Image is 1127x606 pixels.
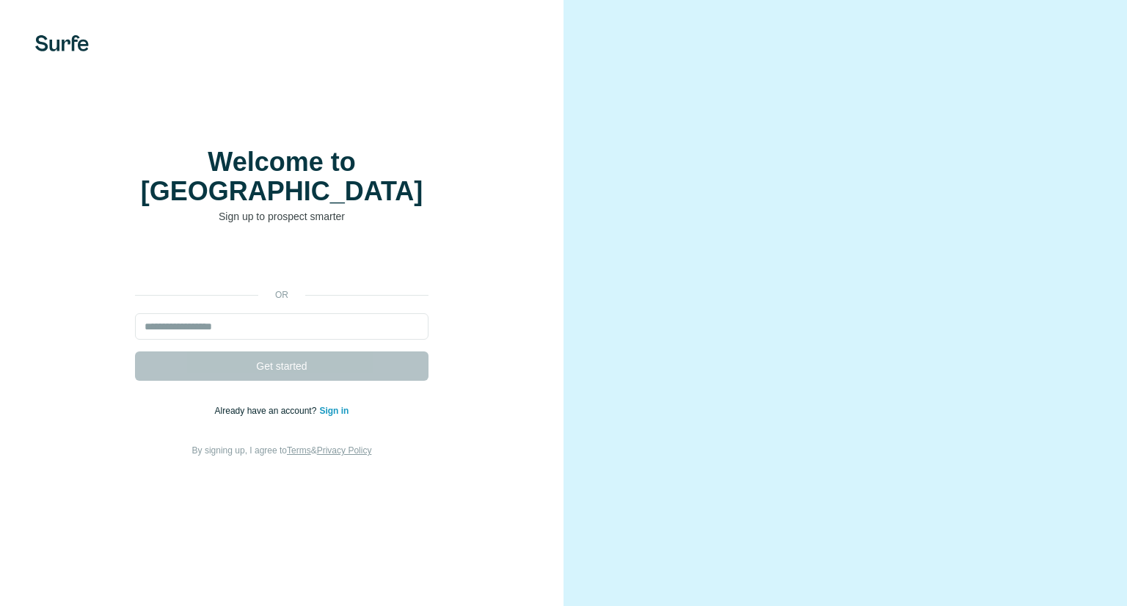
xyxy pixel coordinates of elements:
[135,147,428,206] h1: Welcome to [GEOGRAPHIC_DATA]
[287,445,311,456] a: Terms
[192,445,372,456] span: By signing up, I agree to &
[317,445,372,456] a: Privacy Policy
[258,288,305,302] p: or
[135,209,428,224] p: Sign up to prospect smarter
[35,35,89,51] img: Surfe's logo
[319,406,349,416] a: Sign in
[215,406,320,416] span: Already have an account?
